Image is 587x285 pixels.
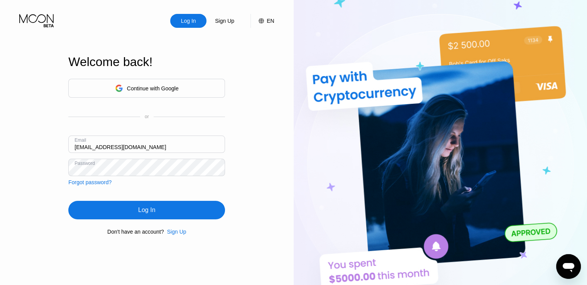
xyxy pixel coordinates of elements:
[556,254,581,279] iframe: Button to launch messaging window
[68,179,112,185] div: Forgot password?
[68,55,225,69] div: Welcome back!
[170,14,206,28] div: Log In
[167,229,186,235] div: Sign Up
[68,201,225,219] div: Log In
[164,229,186,235] div: Sign Up
[250,14,274,28] div: EN
[74,137,86,143] div: Email
[138,206,155,214] div: Log In
[127,85,179,92] div: Continue with Google
[107,229,164,235] div: Don't have an account?
[206,14,243,28] div: Sign Up
[267,18,274,24] div: EN
[180,17,197,25] div: Log In
[214,17,235,25] div: Sign Up
[74,161,95,166] div: Password
[145,114,149,119] div: or
[68,79,225,98] div: Continue with Google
